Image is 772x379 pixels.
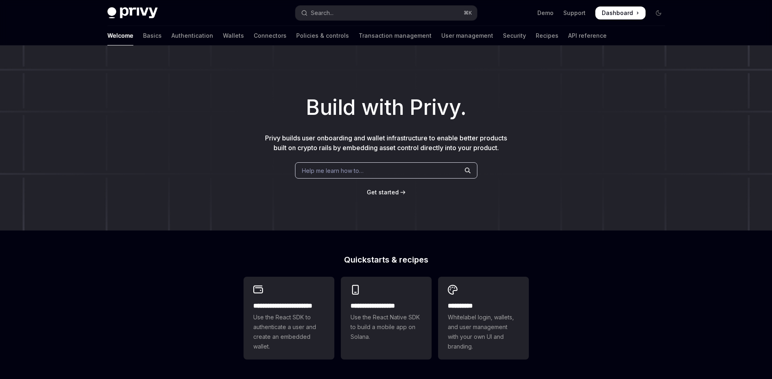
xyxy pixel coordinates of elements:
a: Transaction management [359,26,432,45]
a: Support [563,9,586,17]
span: Whitelabel login, wallets, and user management with your own UI and branding. [448,312,519,351]
a: User management [441,26,493,45]
a: Policies & controls [296,26,349,45]
a: Authentication [171,26,213,45]
a: Wallets [223,26,244,45]
a: **** *****Whitelabel login, wallets, and user management with your own UI and branding. [438,277,529,360]
a: Demo [537,9,554,17]
a: Basics [143,26,162,45]
a: Security [503,26,526,45]
span: Help me learn how to… [302,166,364,175]
span: Get started [367,189,399,196]
span: Use the React SDK to authenticate a user and create an embedded wallet. [253,312,325,351]
a: Connectors [254,26,287,45]
a: Dashboard [595,6,646,19]
div: Search... [311,8,334,18]
span: Privy builds user onboarding and wallet infrastructure to enable better products built on crypto ... [265,134,507,152]
button: Toggle dark mode [652,6,665,19]
a: Recipes [536,26,558,45]
a: API reference [568,26,607,45]
span: Dashboard [602,9,633,17]
img: dark logo [107,7,158,19]
button: Open search [295,6,477,20]
h2: Quickstarts & recipes [244,256,529,264]
span: ⌘ K [464,10,472,16]
a: Welcome [107,26,133,45]
span: Use the React Native SDK to build a mobile app on Solana. [351,312,422,342]
a: **** **** **** ***Use the React Native SDK to build a mobile app on Solana. [341,277,432,360]
a: Get started [367,188,399,196]
h1: Build with Privy. [13,92,759,123]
